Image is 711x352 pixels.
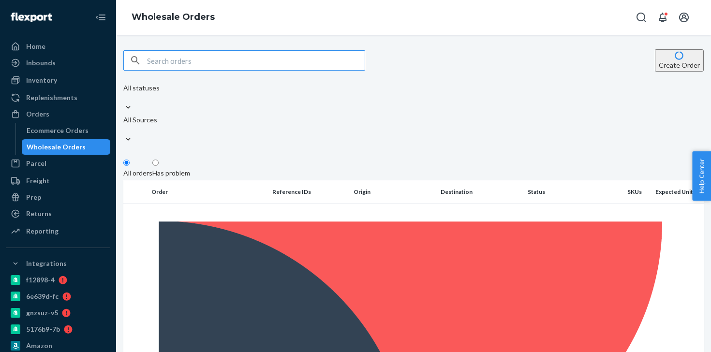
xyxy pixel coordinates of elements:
[26,209,52,219] div: Returns
[6,223,110,239] a: Reporting
[26,42,45,51] div: Home
[646,180,704,204] th: Expected Units
[26,275,55,285] div: f12898-4
[22,139,111,155] a: Wholesale Orders
[123,93,124,103] input: All statuses
[6,90,110,105] a: Replenishments
[268,180,350,204] th: Reference IDs
[123,115,157,125] div: All Sources
[6,190,110,205] a: Prep
[11,13,52,22] img: Flexport logo
[132,12,215,22] a: Wholesale Orders
[123,160,130,166] input: All orders
[655,49,704,72] button: Create Order
[6,305,110,321] a: gnzsuz-v5
[26,192,41,202] div: Prep
[152,160,159,166] input: Has problem
[350,180,437,204] th: Origin
[26,259,67,268] div: Integrations
[26,324,60,334] div: 5176b9-7b
[6,106,110,122] a: Orders
[6,173,110,189] a: Freight
[26,75,57,85] div: Inventory
[692,151,711,201] button: Help Center
[148,180,268,204] th: Order
[26,109,49,119] div: Orders
[6,39,110,54] a: Home
[26,292,59,301] div: 6e639d-fc
[26,93,77,103] div: Replenishments
[524,180,605,204] th: Status
[26,341,52,351] div: Amazon
[123,83,160,93] div: All statuses
[22,123,111,138] a: Ecommerce Orders
[152,168,190,178] div: Has problem
[437,180,524,204] th: Destination
[26,226,59,236] div: Reporting
[26,308,58,318] div: gnzsuz-v5
[6,206,110,221] a: Returns
[147,51,365,70] input: Search orders
[26,58,56,68] div: Inbounds
[26,159,46,168] div: Parcel
[6,289,110,304] a: 6e639d-fc
[605,180,646,204] th: SKUs
[6,55,110,71] a: Inbounds
[123,125,124,134] input: All Sources
[123,168,152,178] div: All orders
[6,272,110,288] a: f12898-4
[674,8,694,27] button: Open account menu
[27,142,86,152] div: Wholesale Orders
[6,322,110,337] a: 5176b9-7b
[632,8,651,27] button: Open Search Box
[6,256,110,271] button: Integrations
[124,3,222,31] ol: breadcrumbs
[27,126,89,135] div: Ecommerce Orders
[6,73,110,88] a: Inventory
[6,156,110,171] a: Parcel
[653,8,672,27] button: Open notifications
[91,8,110,27] button: Close Navigation
[26,176,50,186] div: Freight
